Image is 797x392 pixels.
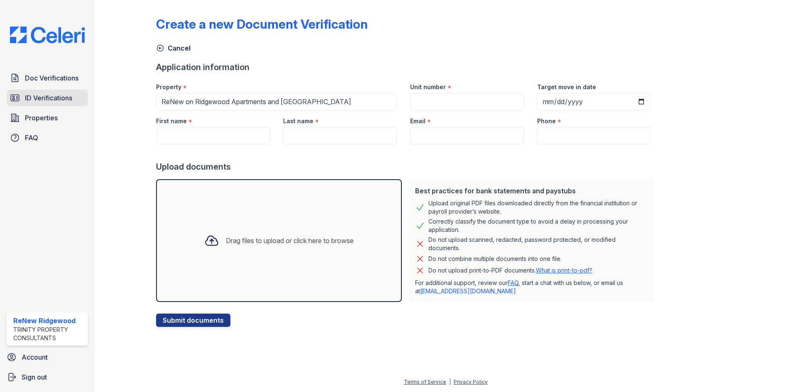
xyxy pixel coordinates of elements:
span: FAQ [25,133,38,143]
span: Account [22,352,48,362]
div: ReNew Ridgewood [13,316,85,326]
a: Properties [7,110,88,126]
span: Properties [25,113,58,123]
span: Sign out [22,372,47,382]
a: ID Verifications [7,90,88,106]
label: Property [156,83,181,91]
label: First name [156,117,187,125]
div: Create a new Document Verification [156,17,368,32]
div: Best practices for bank statements and paystubs [415,186,648,196]
div: Do not combine multiple documents into one file. [428,254,562,264]
span: Doc Verifications [25,73,78,83]
div: Do not upload scanned, redacted, password protected, or modified documents. [428,236,648,252]
a: FAQ [7,129,88,146]
a: FAQ [508,279,518,286]
a: Privacy Policy [454,379,488,385]
div: Upload documents [156,161,658,173]
label: Phone [537,117,556,125]
label: Email [410,117,425,125]
label: Target move in date [537,83,596,91]
img: CE_Logo_Blue-a8612792a0a2168367f1c8372b55b34899dd931a85d93a1a3d3e32e68fde9ad4.png [3,27,91,43]
div: Application information [156,61,658,73]
div: Trinity Property Consultants [13,326,85,342]
p: Do not upload print-to-PDF documents. [428,266,592,275]
div: Drag files to upload or click here to browse [226,236,354,246]
div: | [449,379,451,385]
label: Unit number [410,83,446,91]
a: Cancel [156,43,191,53]
a: Account [3,349,91,365]
a: Sign out [3,369,91,385]
a: Terms of Service [404,379,446,385]
a: Doc Verifications [7,70,88,86]
a: [EMAIL_ADDRESS][DOMAIN_NAME] [420,287,516,295]
button: Submit documents [156,314,230,327]
label: Last name [283,117,313,125]
div: Correctly classify the document type to avoid a delay in processing your application. [428,217,648,234]
p: For additional support, review our , start a chat with us below, or email us at [415,279,648,295]
span: ID Verifications [25,93,72,103]
a: What is print-to-pdf? [536,267,592,274]
div: Upload original PDF files downloaded directly from the financial institution or payroll provider’... [428,199,648,216]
